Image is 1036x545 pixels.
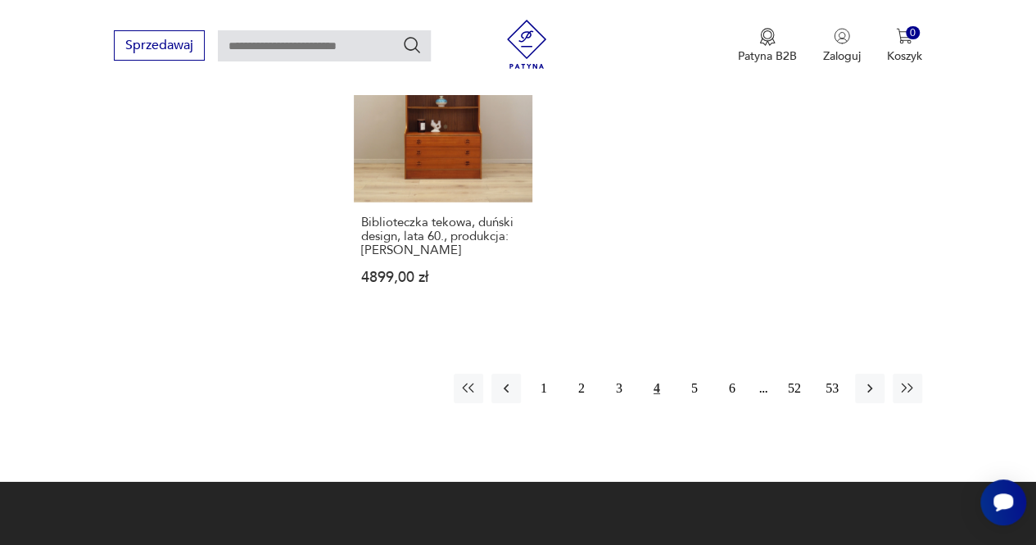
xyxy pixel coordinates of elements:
button: Szukaj [402,35,422,55]
div: 0 [906,26,920,40]
button: 0Koszyk [887,28,922,64]
button: 2 [567,374,596,403]
button: 3 [604,374,634,403]
p: Zaloguj [823,48,861,64]
h3: Biblioteczka tekowa, duński design, lata 60., produkcja: [PERSON_NAME] [361,216,525,257]
button: 5 [680,374,709,403]
button: 4 [642,374,672,403]
button: 52 [780,374,809,403]
iframe: Smartsupp widget button [980,479,1026,525]
a: Sprzedawaj [114,41,205,52]
img: Ikona koszyka [896,28,912,44]
button: 1 [529,374,559,403]
p: Koszyk [887,48,922,64]
img: Ikonka użytkownika [834,28,850,44]
button: Zaloguj [823,28,861,64]
button: Patyna B2B [738,28,797,64]
img: Ikona medalu [759,28,776,46]
p: Patyna B2B [738,48,797,64]
img: Patyna - sklep z meblami i dekoracjami vintage [502,20,551,69]
button: Sprzedawaj [114,30,205,61]
a: Biblioteczka tekowa, duński design, lata 60., produkcja: DaniaBiblioteczka tekowa, duński design,... [354,25,532,317]
button: 53 [817,374,847,403]
a: Ikona medaluPatyna B2B [738,28,797,64]
p: 4899,00 zł [361,270,525,284]
button: 6 [717,374,747,403]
